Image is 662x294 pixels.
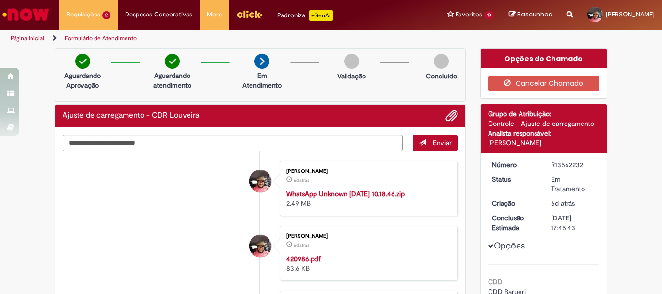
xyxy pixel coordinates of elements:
[413,135,458,151] button: Enviar
[551,199,575,208] time: 24/09/2025 10:45:39
[551,199,575,208] span: 6d atrás
[286,169,448,174] div: [PERSON_NAME]
[485,199,544,208] dt: Criação
[277,10,333,21] div: Padroniza
[551,174,596,194] div: Em Tratamento
[286,233,448,239] div: [PERSON_NAME]
[517,10,552,19] span: Rascunhos
[165,54,180,69] img: check-circle-green.png
[426,71,457,81] p: Concluído
[249,235,271,257] div: Ederson Oliveira Dos Santos
[551,160,596,170] div: R13562232
[149,71,196,90] p: Aguardando atendimento
[286,189,448,208] div: 2.49 MB
[11,34,44,42] a: Página inicial
[236,7,263,21] img: click_logo_yellow_360x200.png
[63,111,199,120] h2: Ajuste de carregamento - CDR Louveira Histórico de tíquete
[488,128,600,138] div: Analista responsável:
[238,71,285,90] p: Em Atendimento
[207,10,222,19] span: More
[59,71,106,90] p: Aguardando Aprovação
[606,10,655,18] span: [PERSON_NAME]
[434,54,449,69] img: img-circle-grey.png
[485,160,544,170] dt: Número
[551,213,596,232] div: [DATE] 17:45:43
[551,199,596,208] div: 24/09/2025 10:45:39
[66,10,100,19] span: Requisições
[65,34,137,42] a: Formulário de Atendimento
[485,213,544,232] dt: Conclusão Estimada
[294,177,309,183] time: 24/09/2025 10:38:40
[294,177,309,183] span: 6d atrás
[488,119,600,128] div: Controle - Ajuste de carregamento
[509,10,552,19] a: Rascunhos
[485,174,544,184] dt: Status
[286,254,448,273] div: 83.6 KB
[1,5,51,24] img: ServiceNow
[286,189,405,198] a: WhatsApp Unknown [DATE] 10.18.46.zip
[286,254,321,263] a: 420986.pdf
[481,49,607,68] div: Opções do Chamado
[488,278,503,286] b: CDD
[456,10,482,19] span: Favoritos
[63,135,403,151] textarea: Digite sua mensagem aqui...
[249,170,271,192] div: Ederson Oliveira Dos Santos
[337,71,366,81] p: Validação
[344,54,359,69] img: img-circle-grey.png
[102,11,110,19] span: 2
[309,10,333,21] p: +GenAi
[488,109,600,119] div: Grupo de Atribuição:
[125,10,192,19] span: Despesas Corporativas
[433,139,452,147] span: Enviar
[294,242,309,248] time: 24/09/2025 10:38:25
[294,242,309,248] span: 6d atrás
[488,138,600,148] div: [PERSON_NAME]
[445,109,458,122] button: Adicionar anexos
[484,11,494,19] span: 10
[254,54,269,69] img: arrow-next.png
[7,30,434,47] ul: Trilhas de página
[488,76,600,91] button: Cancelar Chamado
[75,54,90,69] img: check-circle-green.png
